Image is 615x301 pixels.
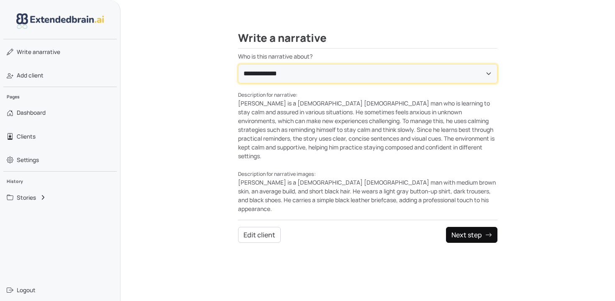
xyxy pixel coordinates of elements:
[17,286,36,294] span: Logout
[238,227,281,243] button: Edit client
[17,156,39,164] span: Settings
[17,48,36,56] span: Write a
[238,169,497,213] div: [PERSON_NAME] is a [DEMOGRAPHIC_DATA] [DEMOGRAPHIC_DATA] man with medium brown skin, an average b...
[238,52,497,61] label: Who is this narrative about?
[17,48,60,56] span: narrative
[17,193,36,202] span: Stories
[446,227,497,243] button: Next step
[238,32,497,49] h2: Write a narrative
[16,13,104,29] img: logo
[17,108,46,117] span: Dashboard
[17,132,36,141] span: Clients
[238,91,297,98] small: Description for narrative:
[238,90,497,160] div: [PERSON_NAME] is a [DEMOGRAPHIC_DATA] [DEMOGRAPHIC_DATA] man who is learning to stay calm and ass...
[238,170,316,178] small: Description for narrative images:
[17,71,44,80] span: Add client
